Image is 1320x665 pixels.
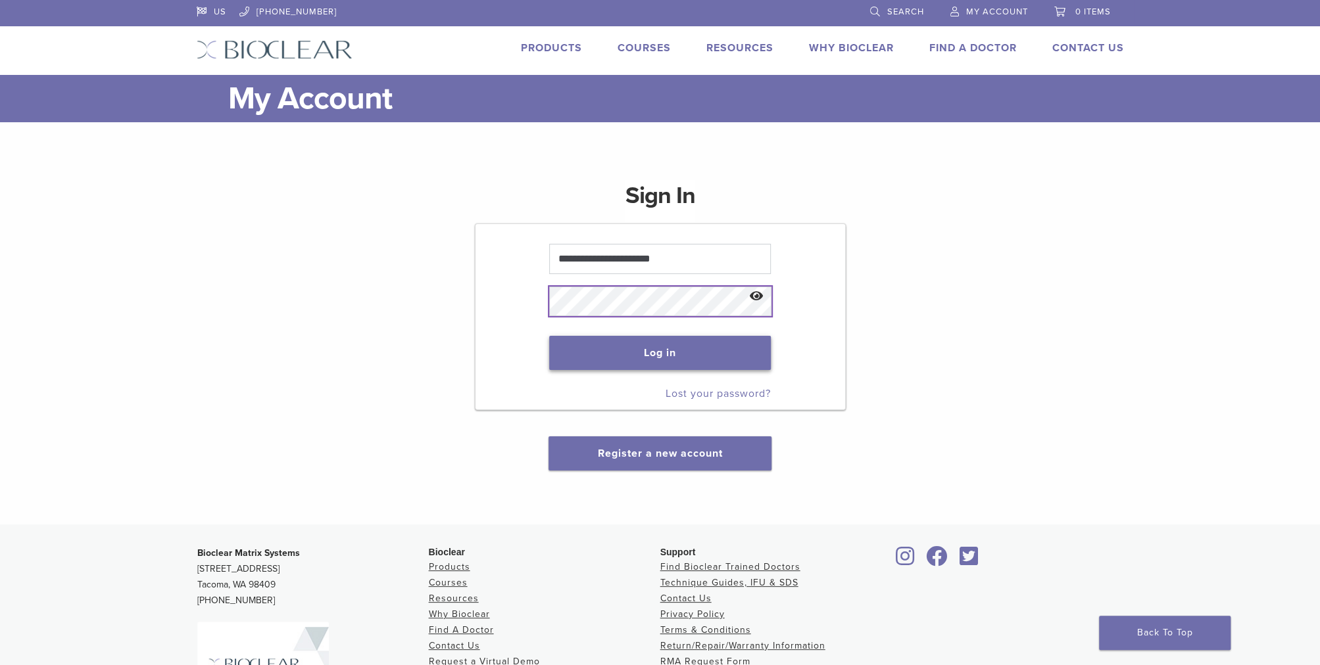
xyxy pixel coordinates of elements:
[429,640,480,651] a: Contact Us
[1052,41,1124,55] a: Contact Us
[521,41,582,55] a: Products
[429,624,494,635] a: Find A Doctor
[887,7,924,17] span: Search
[892,554,919,567] a: Bioclear
[660,640,825,651] a: Return/Repair/Warranty Information
[666,387,771,400] a: Lost your password?
[660,577,798,588] a: Technique Guides, IFU & SDS
[429,561,470,572] a: Products
[549,336,771,370] button: Log in
[922,554,952,567] a: Bioclear
[706,41,773,55] a: Resources
[197,545,429,608] p: [STREET_ADDRESS] Tacoma, WA 98409 [PHONE_NUMBER]
[660,593,712,604] a: Contact Us
[228,75,1124,122] h1: My Account
[955,554,983,567] a: Bioclear
[429,608,490,620] a: Why Bioclear
[429,593,479,604] a: Resources
[743,280,771,313] button: Show password
[660,547,696,557] span: Support
[1099,616,1231,650] a: Back To Top
[660,561,800,572] a: Find Bioclear Trained Doctors
[429,547,465,557] span: Bioclear
[618,41,671,55] a: Courses
[1075,7,1111,17] span: 0 items
[625,180,695,222] h1: Sign In
[597,447,722,460] a: Register a new account
[660,608,725,620] a: Privacy Policy
[197,40,353,59] img: Bioclear
[549,436,771,470] button: Register a new account
[929,41,1017,55] a: Find A Doctor
[966,7,1028,17] span: My Account
[197,547,300,559] strong: Bioclear Matrix Systems
[429,577,468,588] a: Courses
[809,41,894,55] a: Why Bioclear
[660,624,751,635] a: Terms & Conditions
